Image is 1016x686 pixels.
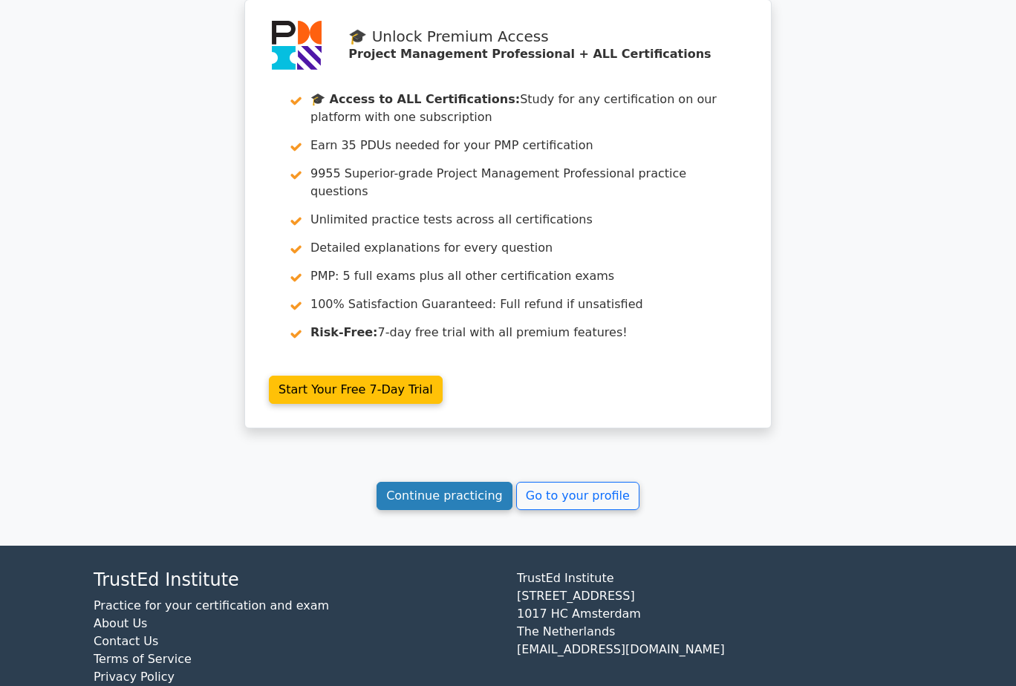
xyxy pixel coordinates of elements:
a: Privacy Policy [94,670,175,684]
h4: TrustEd Institute [94,569,499,591]
a: About Us [94,616,147,630]
a: Go to your profile [516,482,639,510]
a: Continue practicing [377,482,512,510]
a: Terms of Service [94,652,192,666]
a: Start Your Free 7-Day Trial [269,376,443,404]
a: Contact Us [94,634,158,648]
a: Practice for your certification and exam [94,598,329,612]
